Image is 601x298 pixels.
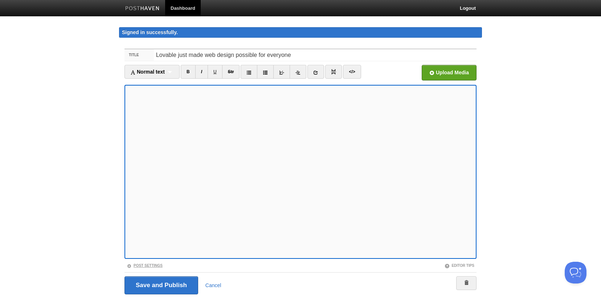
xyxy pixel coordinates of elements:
[195,65,208,79] a: I
[222,65,240,79] a: Str
[331,69,336,74] img: pagebreak-icon.png
[181,65,196,79] a: B
[119,27,482,38] div: Signed in successfully.
[125,6,160,12] img: Posthaven-bar
[208,65,222,79] a: U
[228,69,234,74] del: Str
[124,49,154,61] label: Title
[565,262,586,283] iframe: Help Scout Beacon - Open
[343,65,361,79] a: </>
[205,282,221,288] a: Cancel
[445,264,474,268] a: Editor Tips
[127,264,163,268] a: Post Settings
[130,69,165,75] span: Normal text
[124,276,198,294] input: Save and Publish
